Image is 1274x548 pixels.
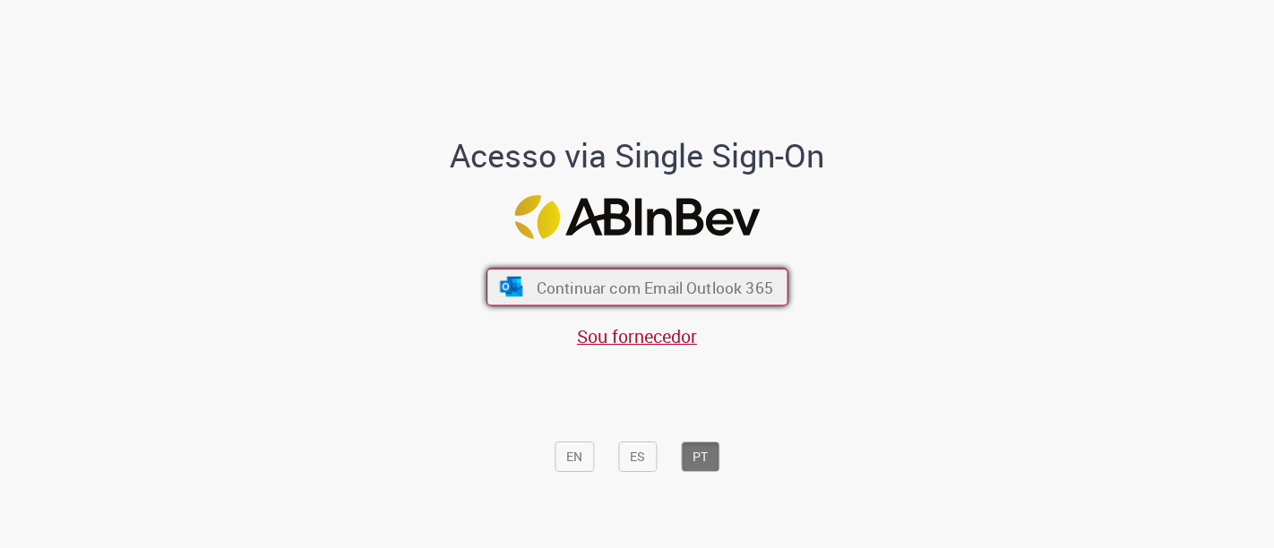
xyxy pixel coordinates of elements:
h1: Acesso via Single Sign-On [389,138,886,174]
img: ícone Azure/Microsoft 360 [498,277,524,296]
button: EN [555,441,594,472]
button: ES [618,441,657,472]
span: Continuar com Email Outlook 365 [536,277,772,297]
button: ícone Azure/Microsoft 360 Continuar com Email Outlook 365 [486,269,788,306]
img: Logo ABInBev [514,195,760,239]
a: Sou fornecedor [577,324,697,348]
button: PT [681,441,719,472]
